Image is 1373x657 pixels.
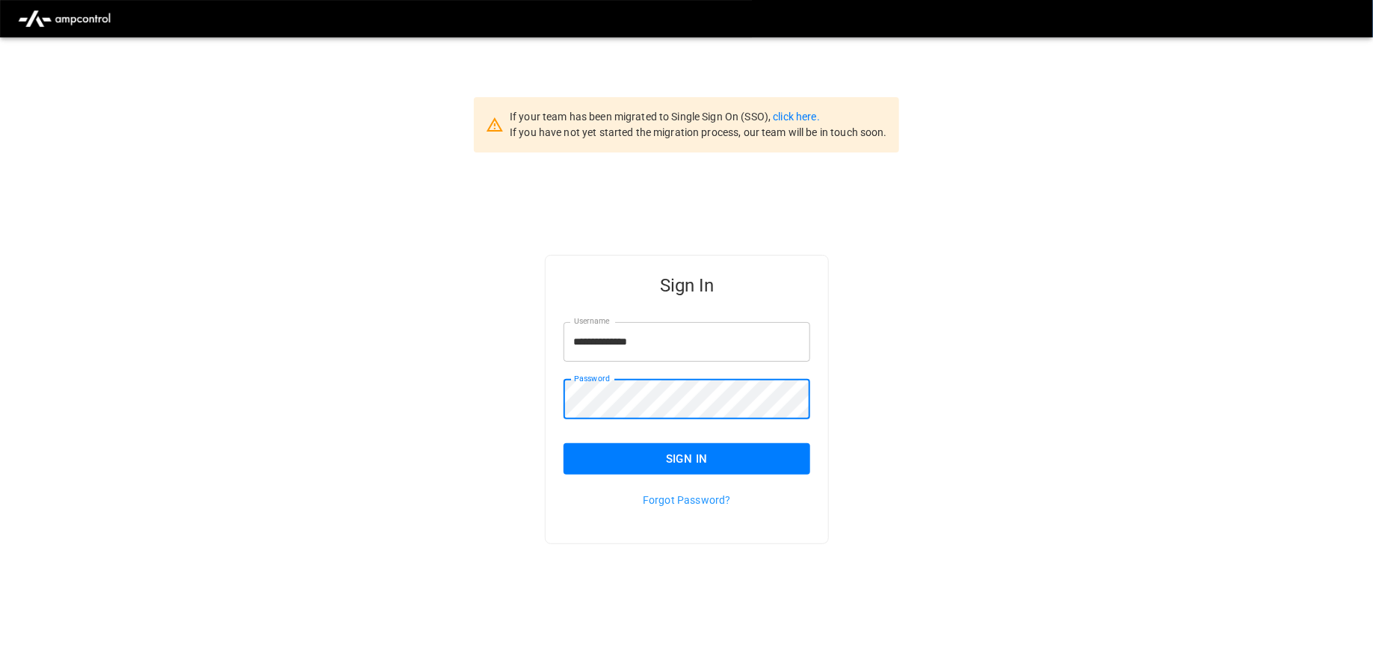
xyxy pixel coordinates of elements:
span: If you have not yet started the migration process, our team will be in touch soon. [510,126,887,138]
a: click here. [773,111,819,123]
p: Forgot Password? [564,493,811,508]
h5: Sign In [564,274,811,297]
img: ampcontrol.io logo [12,4,117,33]
label: Password [574,373,610,385]
label: Username [574,315,610,327]
span: If your team has been migrated to Single Sign On (SSO), [510,111,773,123]
button: Sign In [564,443,811,475]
